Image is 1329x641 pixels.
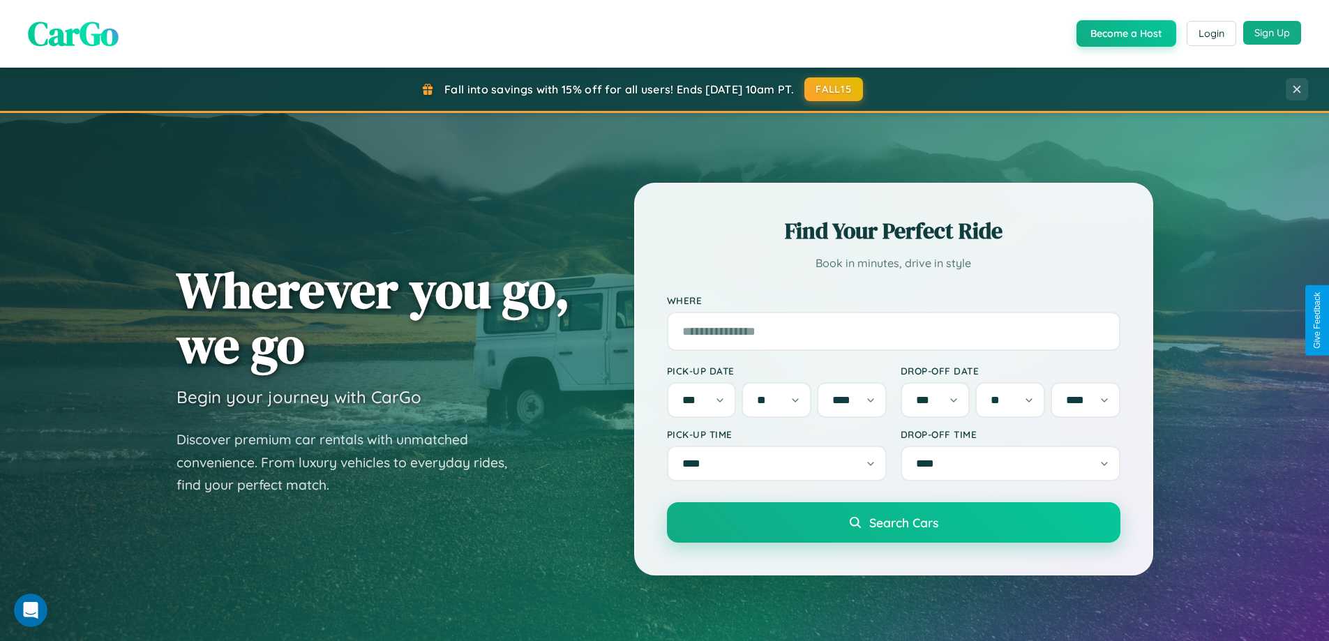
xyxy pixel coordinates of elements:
label: Where [667,294,1120,306]
label: Pick-up Time [667,428,887,440]
span: Fall into savings with 15% off for all users! Ends [DATE] 10am PT. [444,82,794,96]
span: Search Cars [869,515,938,530]
h1: Wherever you go, we go [177,262,570,372]
label: Pick-up Date [667,365,887,377]
button: Become a Host [1076,20,1176,47]
div: Give Feedback [1312,292,1322,349]
span: CarGo [28,10,119,56]
p: Book in minutes, drive in style [667,253,1120,273]
h2: Find Your Perfect Ride [667,216,1120,246]
button: Sign Up [1243,21,1301,45]
button: Search Cars [667,502,1120,543]
label: Drop-off Date [901,365,1120,377]
p: Discover premium car rentals with unmatched convenience. From luxury vehicles to everyday rides, ... [177,428,525,497]
iframe: Intercom live chat [14,594,47,627]
label: Drop-off Time [901,428,1120,440]
button: Login [1187,21,1236,46]
button: FALL15 [804,77,863,101]
h3: Begin your journey with CarGo [177,386,421,407]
